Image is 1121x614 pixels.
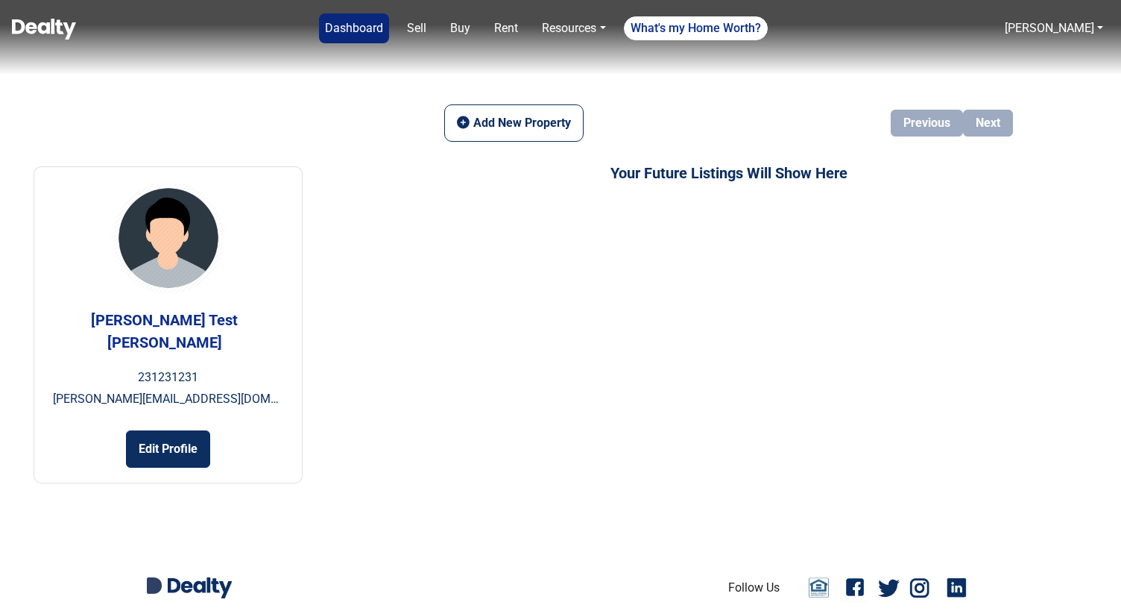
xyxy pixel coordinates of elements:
img: Dealty - Buy, Sell & Rent Homes [12,19,76,40]
p: 231231231 [53,369,283,386]
a: [PERSON_NAME] [1005,21,1094,35]
a: Twitter [878,573,900,603]
a: Instagram [907,573,937,603]
button: Add New Property [444,104,583,142]
a: Email [803,577,833,599]
a: [PERSON_NAME] [999,13,1109,43]
button: Next [963,110,1013,137]
a: Facebook [841,573,871,603]
a: Buy [444,13,476,43]
a: Sell [401,13,432,43]
a: What's my Home Worth? [624,16,768,40]
a: Resources [536,13,611,43]
a: Rent [488,13,524,43]
button: Previous [891,110,963,137]
img: User Icon [113,182,224,294]
li: Follow Us [728,579,780,597]
a: Linkedin [944,573,974,603]
p: [PERSON_NAME][EMAIL_ADDRESS][DOMAIN_NAME] [53,390,283,408]
h3: Your Future Listings Will Show Here [336,164,1121,182]
strong: [PERSON_NAME] Test [PERSON_NAME] [91,311,238,351]
a: Dashboard [319,13,389,43]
